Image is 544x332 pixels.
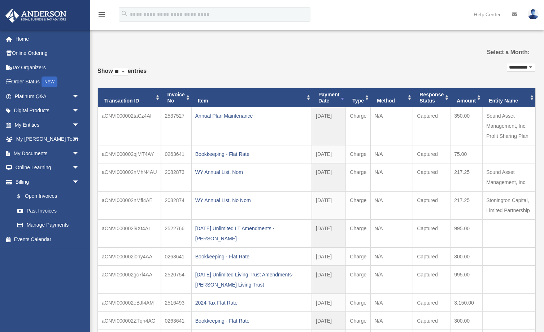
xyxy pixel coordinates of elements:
[346,248,370,266] td: Charge
[98,107,161,145] td: aCNVI000002taCz4AI
[121,10,129,18] i: search
[450,248,482,266] td: 300.00
[528,9,539,19] img: User Pic
[5,146,90,161] a: My Documentsarrow_drop_down
[195,252,308,262] div: Bookkeeping - Flat Rate
[413,248,450,266] td: Captured
[346,191,370,219] td: Charge
[98,294,161,312] td: aCNVI000002eBJl4AM
[370,145,413,163] td: N/A
[346,312,370,330] td: Charge
[450,191,482,219] td: 217.25
[72,104,87,118] span: arrow_drop_down
[97,66,147,83] label: Show entries
[5,175,90,189] a: Billingarrow_drop_down
[195,316,308,326] div: Bookkeeping - Flat Rate
[370,312,413,330] td: N/A
[312,145,346,163] td: [DATE]
[370,266,413,294] td: N/A
[98,163,161,191] td: aCNVI000002nMhN4AU
[413,145,450,163] td: Captured
[98,219,161,248] td: aCNVI000002i9Xt4AI
[312,266,346,294] td: [DATE]
[312,88,346,108] th: Payment Date: activate to sort column ascending
[5,104,90,118] a: Digital Productsarrow_drop_down
[450,88,482,108] th: Amount: activate to sort column ascending
[21,192,25,201] span: $
[5,118,90,132] a: My Entitiesarrow_drop_down
[312,191,346,219] td: [DATE]
[161,163,191,191] td: 2082873
[10,218,90,232] a: Manage Payments
[98,312,161,330] td: aCNVI000002ZTqn4AG
[98,191,161,219] td: aCNVI000002nMfl4AE
[98,88,161,108] th: Transaction ID: activate to sort column ascending
[467,47,530,57] label: Select a Month:
[195,111,308,121] div: Annual Plan Maintenance
[413,163,450,191] td: Captured
[191,88,312,108] th: Item: activate to sort column ascending
[161,266,191,294] td: 2520754
[195,270,308,290] div: [DATE] Unlimited Living Trust Amendments- [PERSON_NAME] Living Trust
[5,32,90,46] a: Home
[3,9,69,23] img: Anderson Advisors Platinum Portal
[98,248,161,266] td: aCNVI000002i0ny4AA
[450,312,482,330] td: 300.00
[161,312,191,330] td: 0263641
[370,163,413,191] td: N/A
[98,145,161,163] td: aCNVI000002qjMT4AY
[5,161,90,175] a: Online Learningarrow_drop_down
[413,191,450,219] td: Captured
[312,312,346,330] td: [DATE]
[312,248,346,266] td: [DATE]
[97,13,106,19] a: menu
[72,132,87,147] span: arrow_drop_down
[5,60,90,75] a: Tax Organizers
[312,219,346,248] td: [DATE]
[450,145,482,163] td: 75.00
[72,118,87,132] span: arrow_drop_down
[312,294,346,312] td: [DATE]
[195,298,308,308] div: 2024 Tax Flat Rate
[72,146,87,161] span: arrow_drop_down
[195,167,308,177] div: WY Annual List, Nom
[370,219,413,248] td: N/A
[161,145,191,163] td: 0263641
[413,312,450,330] td: Captured
[370,248,413,266] td: N/A
[370,107,413,145] td: N/A
[5,89,90,104] a: Platinum Q&Aarrow_drop_down
[98,266,161,294] td: aCNVI000002gc7l4AA
[5,75,90,89] a: Order StatusNEW
[10,189,90,204] a: $Open Invoices
[161,294,191,312] td: 2516493
[42,77,57,87] div: NEW
[413,294,450,312] td: Captured
[72,161,87,175] span: arrow_drop_down
[195,149,308,159] div: Bookkeeping - Flat Rate
[413,88,450,108] th: Response Status: activate to sort column ascending
[346,294,370,312] td: Charge
[312,107,346,145] td: [DATE]
[312,163,346,191] td: [DATE]
[195,195,308,205] div: WY Annual List, No Nom
[482,88,535,108] th: Entity Name: activate to sort column ascending
[97,10,106,19] i: menu
[113,68,128,76] select: Showentries
[482,163,535,191] td: Sound Asset Management, Inc.
[450,107,482,145] td: 350.00
[346,219,370,248] td: Charge
[5,132,90,147] a: My [PERSON_NAME] Teamarrow_drop_down
[370,88,413,108] th: Method: activate to sort column ascending
[10,204,87,218] a: Past Invoices
[450,266,482,294] td: 995.00
[5,232,90,246] a: Events Calendar
[346,107,370,145] td: Charge
[482,191,535,219] td: Stonington Capital, Limited Partnership
[450,294,482,312] td: 3,150.00
[195,223,308,244] div: [DATE] Unlimited LT Amendments - [PERSON_NAME]
[370,294,413,312] td: N/A
[413,219,450,248] td: Captured
[346,163,370,191] td: Charge
[413,107,450,145] td: Captured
